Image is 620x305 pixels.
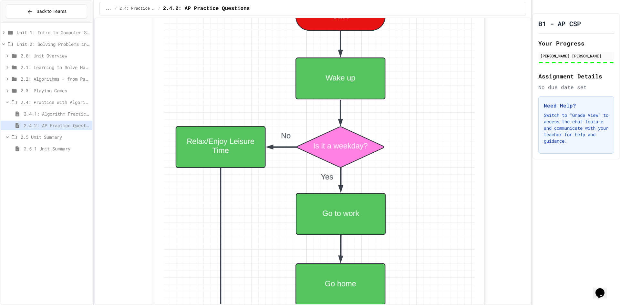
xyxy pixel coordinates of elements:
span: ... [105,6,112,11]
span: 2.5.1 Unit Summary [24,145,90,152]
span: 2.0: Unit Overview [21,52,90,59]
h2: Your Progress [538,39,614,48]
h1: B1 - AP CSP [538,19,581,28]
span: 2.4.1: Algorithm Practice Exercises [24,110,90,117]
span: 2.4.2: AP Practice Questions [163,5,250,13]
h3: Need Help? [544,102,609,109]
span: / [158,6,160,11]
span: 2.4: Practice with Algorithms [119,6,155,11]
iframe: chat widget [593,279,614,299]
span: Unit 2: Solving Problems in Computer Science [17,41,90,47]
span: 2.2: Algorithms - from Pseudocode to Flowcharts [21,76,90,82]
span: 2.4.2: AP Practice Questions [24,122,90,129]
span: 2.3: Playing Games [21,87,90,94]
button: Back to Teams [6,5,87,18]
span: 2.1: Learning to Solve Hard Problems [21,64,90,71]
div: No due date set [538,83,614,91]
span: Unit 1: Intro to Computer Science [17,29,90,36]
span: 2.4: Practice with Algorithms [21,99,90,106]
h2: Assignment Details [538,72,614,81]
span: 2.5 Unit Summary [21,134,90,140]
div: [PERSON_NAME] [PERSON_NAME] [540,53,612,59]
span: Back to Teams [36,8,67,15]
p: Switch to "Grade View" to access the chat feature and communicate with your teacher for help and ... [544,112,609,144]
span: / [115,6,117,11]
